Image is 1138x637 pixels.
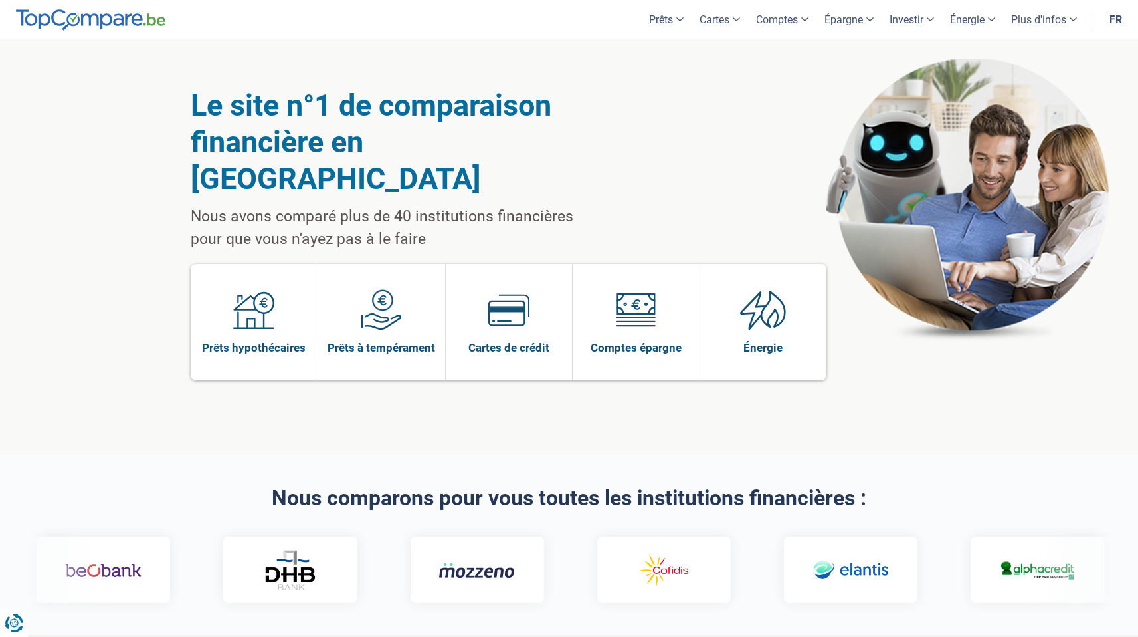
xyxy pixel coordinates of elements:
[439,562,516,578] img: Mozzeno
[16,9,165,31] img: TopCompare
[202,340,306,355] span: Prêts hypothécaires
[318,264,445,380] a: Prêts à tempérament Prêts à tempérament
[233,289,274,330] img: Prêts hypothécaires
[488,289,529,330] img: Cartes de crédit
[468,340,549,355] span: Cartes de crédit
[191,87,607,197] h1: Le site n°1 de comparaison financière en [GEOGRAPHIC_DATA]
[191,487,948,510] h2: Nous comparons pour vous toutes les institutions financières :
[743,340,783,355] span: Énergie
[615,289,656,330] img: Comptes épargne
[740,289,787,330] img: Énergie
[191,264,318,380] a: Prêts hypothécaires Prêts hypothécaires
[446,264,573,380] a: Cartes de crédit Cartes de crédit
[573,264,700,380] a: Comptes épargne Comptes épargne
[999,559,1076,582] img: Alphacredit
[626,551,702,590] img: Cofidis
[700,264,827,380] a: Énergie Énergie
[812,551,889,590] img: Elantis
[264,550,317,590] img: DHB Bank
[328,340,435,355] span: Prêts à tempérament
[591,340,682,355] span: Comptes épargne
[361,289,402,330] img: Prêts à tempérament
[191,205,607,251] p: Nous avons comparé plus de 40 institutions financières pour que vous n'ayez pas à le faire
